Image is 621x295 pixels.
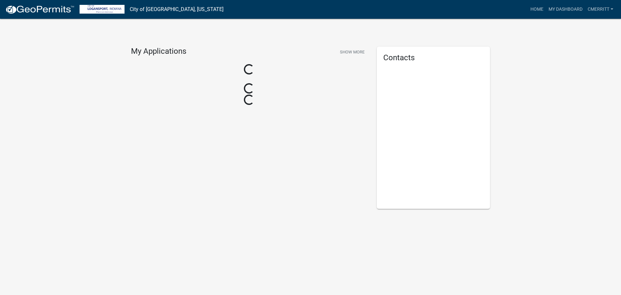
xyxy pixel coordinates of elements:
img: City of Logansport, Indiana [80,5,125,14]
a: City of [GEOGRAPHIC_DATA], [US_STATE] [130,4,223,15]
h5: Contacts [383,53,484,62]
a: My Dashboard [546,3,585,16]
a: Home [528,3,546,16]
button: Show More [337,47,367,57]
a: cmerritt [585,3,616,16]
h4: My Applications [131,47,186,56]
